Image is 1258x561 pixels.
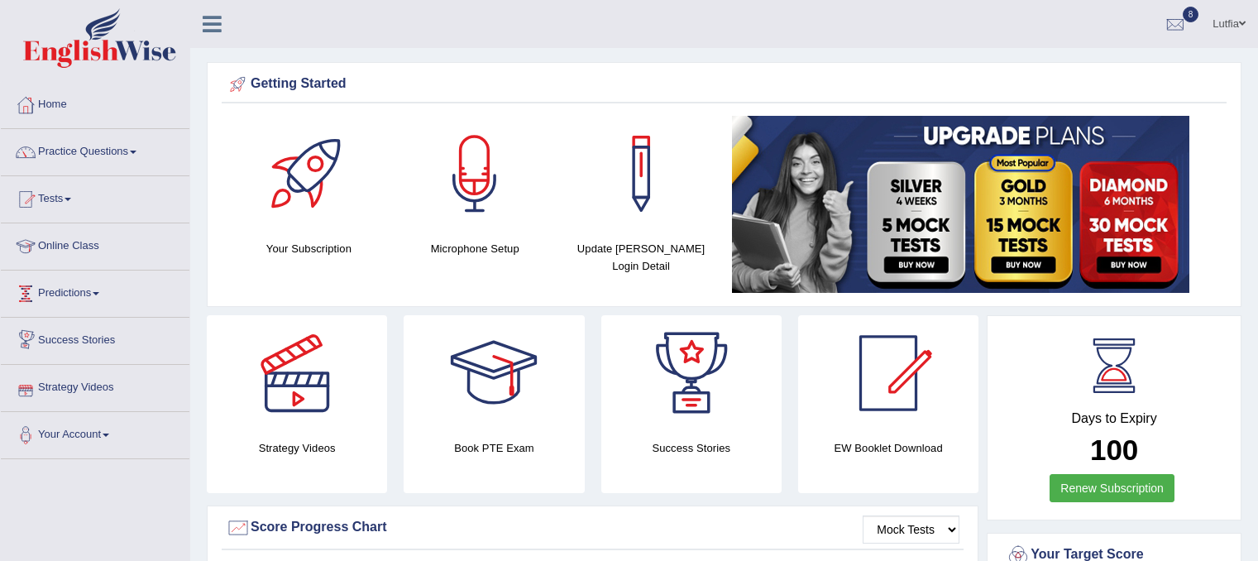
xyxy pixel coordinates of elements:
h4: EW Booklet Download [798,439,978,457]
h4: Success Stories [601,439,782,457]
span: 8 [1183,7,1199,22]
div: Getting Started [226,72,1222,97]
a: Strategy Videos [1,365,189,406]
h4: Days to Expiry [1006,411,1222,426]
a: Home [1,82,189,123]
div: Score Progress Chart [226,515,959,540]
h4: Book PTE Exam [404,439,584,457]
h4: Microphone Setup [400,240,550,257]
a: Predictions [1,271,189,312]
a: Tests [1,176,189,218]
h4: Your Subscription [234,240,384,257]
a: Renew Subscription [1050,474,1174,502]
b: 100 [1090,434,1138,466]
a: Online Class [1,223,189,265]
h4: Update [PERSON_NAME] Login Detail [567,240,716,275]
a: Success Stories [1,318,189,359]
a: Practice Questions [1,129,189,170]
a: Your Account [1,412,189,453]
img: small5.jpg [732,116,1189,293]
h4: Strategy Videos [207,439,387,457]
